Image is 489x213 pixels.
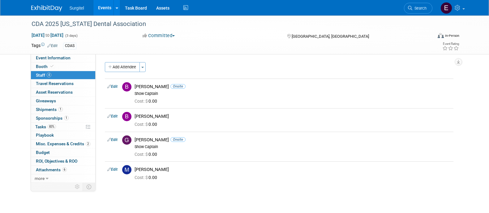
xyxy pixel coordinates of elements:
[35,176,45,181] span: more
[135,144,451,149] div: Show Captain
[396,32,460,41] div: Event Format
[62,167,67,172] span: 6
[105,62,140,72] button: Add Attendee
[170,84,186,89] span: Onsite
[135,91,451,96] div: Show Captain
[135,84,451,90] div: [PERSON_NAME]
[31,32,64,38] span: [DATE] [DATE]
[31,71,95,79] a: Staff4
[31,42,58,49] td: Tags
[31,140,95,148] a: Misc. Expenses & Credits2
[122,112,131,121] img: B.jpg
[36,159,77,164] span: ROI, Objectives & ROO
[412,6,427,11] span: Search
[135,152,160,157] span: 0.00
[135,99,148,104] span: Cost: $
[35,124,56,129] span: Tasks
[135,175,148,180] span: Cost: $
[36,150,50,155] span: Budget
[135,167,451,173] div: [PERSON_NAME]
[70,6,84,11] span: Surgitel
[45,33,50,38] span: to
[36,90,73,95] span: Asset Reservations
[107,167,118,172] a: Edit
[170,137,186,142] span: Onsite
[31,148,95,157] a: Budget
[72,183,83,191] td: Personalize Event Tab Strip
[107,114,118,118] a: Edit
[83,183,95,191] td: Toggle Event Tabs
[36,81,74,86] span: Travel Reservations
[135,113,451,119] div: [PERSON_NAME]
[86,142,90,146] span: 2
[135,152,148,157] span: Cost: $
[31,114,95,122] a: Sponsorships1
[31,5,62,11] img: ExhibitDay
[36,98,56,103] span: Giveaways
[48,124,56,129] span: 83%
[36,133,54,138] span: Playbook
[140,32,177,39] button: Committed
[50,65,54,68] i: Booth reservation complete
[31,166,95,174] a: Attachments6
[31,131,95,139] a: Playbook
[438,33,444,38] img: Format-Inperson.png
[31,157,95,165] a: ROI, Objectives & ROO
[135,122,160,127] span: 0.00
[47,73,51,77] span: 4
[107,84,118,89] a: Edit
[64,116,69,120] span: 1
[122,165,131,174] img: M.jpg
[445,33,459,38] div: In-Person
[58,107,63,112] span: 1
[47,44,58,48] a: Edit
[65,34,78,38] span: (3 days)
[36,167,67,172] span: Attachments
[63,43,76,49] div: CDAS
[135,99,160,104] span: 0.00
[36,73,51,78] span: Staff
[36,141,90,146] span: Misc. Expenses & Credits
[442,42,459,45] div: Event Rating
[36,107,63,112] span: Shipments
[440,2,452,14] img: Event Coordinator
[36,55,71,60] span: Event Information
[31,79,95,88] a: Travel Reservations
[107,138,118,142] a: Edit
[31,105,95,114] a: Shipments1
[122,82,131,92] img: B.jpg
[122,135,131,145] img: G.jpg
[29,19,423,30] div: CDA 2025 [US_STATE] Dental Association
[31,62,95,71] a: Booth
[31,54,95,62] a: Event Information
[31,174,95,183] a: more
[31,97,95,105] a: Giveaways
[31,123,95,131] a: Tasks83%
[292,34,369,39] span: [GEOGRAPHIC_DATA], [GEOGRAPHIC_DATA]
[135,137,451,143] div: [PERSON_NAME]
[135,175,160,180] span: 0.00
[31,88,95,96] a: Asset Reservations
[135,122,148,127] span: Cost: $
[404,3,432,14] a: Search
[36,64,55,69] span: Booth
[36,116,69,121] span: Sponsorships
